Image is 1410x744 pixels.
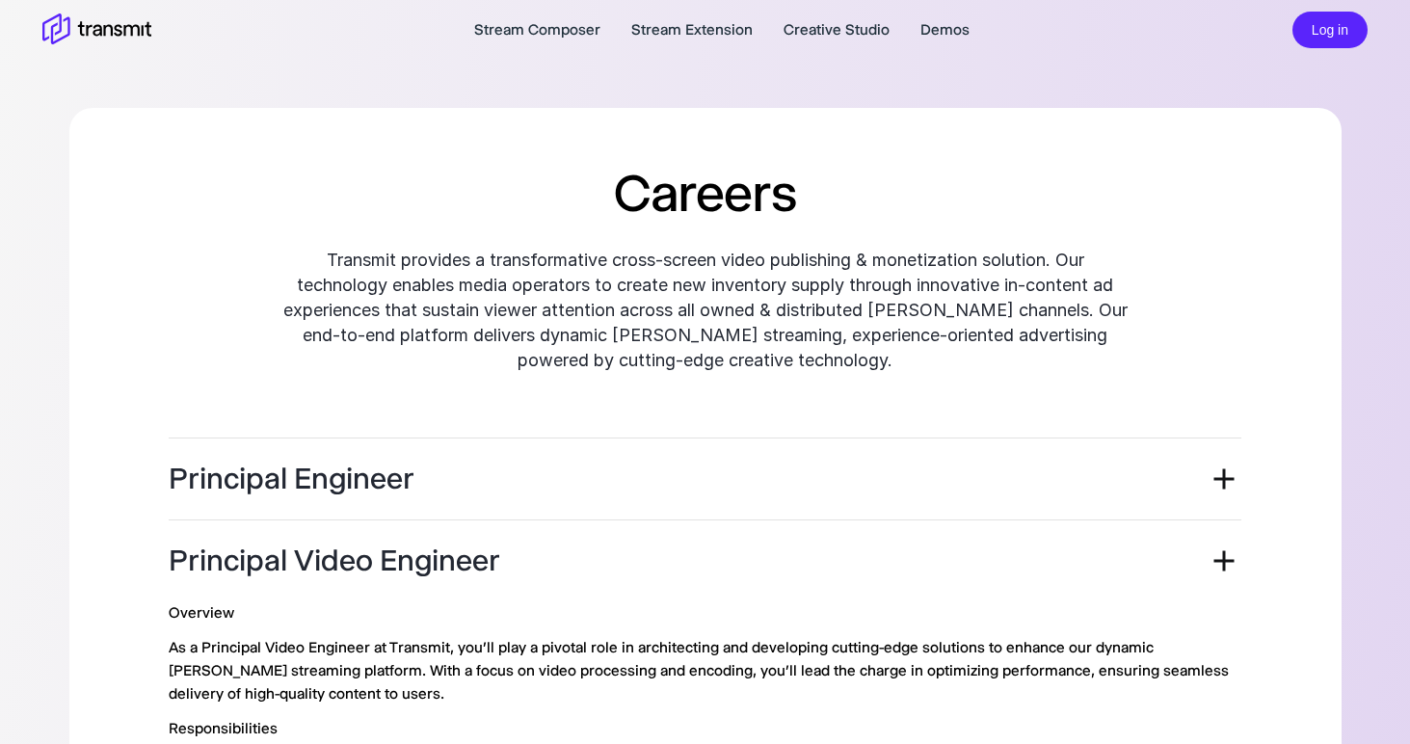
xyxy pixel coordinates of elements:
div: Transmit provides a transformative cross-screen video publishing & monetization solution. Our tec... [113,238,1298,383]
h3: Principal Video Engineer [169,544,500,578]
h3: Principal Engineer [169,462,414,496]
h4: Responsibilities [169,717,1241,740]
h2: Careers [614,159,795,226]
a: Stream Composer [474,18,600,41]
a: Demos [920,18,970,41]
a: Creative Studio [784,18,890,41]
a: Stream Extension [631,18,753,41]
button: Log in [1292,12,1368,49]
div: As a Principal Video Engineer at Transmit, you'll play a pivotal role in architecting and develop... [169,636,1241,705]
h4: Overview [169,601,1241,624]
a: Log in [1292,19,1368,38]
